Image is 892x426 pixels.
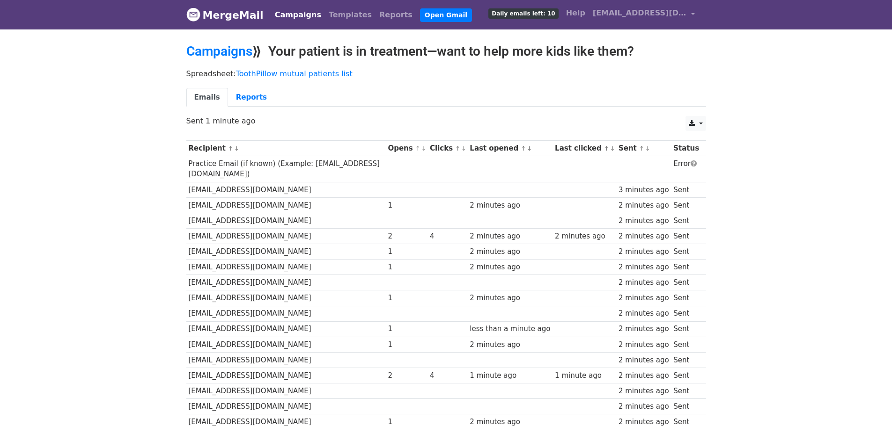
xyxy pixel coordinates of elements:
[593,7,686,19] span: [EMAIL_ADDRESS][DOMAIN_NAME]
[420,8,472,22] a: Open Gmail
[619,355,669,366] div: 2 minutes ago
[671,306,701,321] td: Sent
[388,339,425,350] div: 1
[186,69,706,79] p: Spreadsheet:
[186,229,386,244] td: [EMAIL_ADDRESS][DOMAIN_NAME]
[186,213,386,228] td: [EMAIL_ADDRESS][DOMAIN_NAME]
[388,370,425,381] div: 2
[186,197,386,213] td: [EMAIL_ADDRESS][DOMAIN_NAME]
[186,244,386,260] td: [EMAIL_ADDRESS][DOMAIN_NAME]
[671,244,701,260] td: Sent
[186,321,386,337] td: [EMAIL_ADDRESS][DOMAIN_NAME]
[485,4,562,22] a: Daily emails left: 10
[186,116,706,126] p: Sent 1 minute ago
[619,401,669,412] div: 2 minutes ago
[639,145,644,152] a: ↑
[186,141,386,156] th: Recipient
[430,370,465,381] div: 4
[671,290,701,306] td: Sent
[186,260,386,275] td: [EMAIL_ADDRESS][DOMAIN_NAME]
[186,337,386,352] td: [EMAIL_ADDRESS][DOMAIN_NAME]
[619,370,669,381] div: 2 minutes ago
[186,43,706,59] h2: ⟫ Your patient is in treatment—want to help more kids like them?
[671,141,701,156] th: Status
[619,262,669,273] div: 2 minutes ago
[455,145,460,152] a: ↑
[325,6,376,24] a: Templates
[619,246,669,257] div: 2 minutes ago
[619,277,669,288] div: 2 minutes ago
[461,145,466,152] a: ↓
[671,275,701,290] td: Sent
[228,145,233,152] a: ↑
[527,145,532,152] a: ↓
[430,231,465,242] div: 4
[645,145,650,152] a: ↓
[671,197,701,213] td: Sent
[616,141,671,156] th: Sent
[186,182,386,197] td: [EMAIL_ADDRESS][DOMAIN_NAME]
[619,308,669,319] div: 2 minutes ago
[671,229,701,244] td: Sent
[671,368,701,383] td: Sent
[671,383,701,399] td: Sent
[619,339,669,350] div: 2 minutes ago
[386,141,428,156] th: Opens
[234,145,239,152] a: ↓
[388,262,425,273] div: 1
[671,352,701,368] td: Sent
[619,185,669,195] div: 3 minutes ago
[388,324,425,334] div: 1
[671,156,701,182] td: Error
[619,386,669,397] div: 2 minutes ago
[619,200,669,211] div: 2 minutes ago
[470,231,550,242] div: 2 minutes ago
[186,368,386,383] td: [EMAIL_ADDRESS][DOMAIN_NAME]
[619,231,669,242] div: 2 minutes ago
[470,324,550,334] div: less than a minute ago
[186,290,386,306] td: [EMAIL_ADDRESS][DOMAIN_NAME]
[428,141,467,156] th: Clicks
[186,306,386,321] td: [EMAIL_ADDRESS][DOMAIN_NAME]
[468,141,553,156] th: Last opened
[470,246,550,257] div: 2 minutes ago
[388,231,425,242] div: 2
[186,383,386,399] td: [EMAIL_ADDRESS][DOMAIN_NAME]
[388,293,425,303] div: 1
[671,182,701,197] td: Sent
[421,145,427,152] a: ↓
[562,4,589,22] a: Help
[671,213,701,228] td: Sent
[553,141,616,156] th: Last clicked
[470,370,550,381] div: 1 minute ago
[671,337,701,352] td: Sent
[521,145,526,152] a: ↑
[186,399,386,414] td: [EMAIL_ADDRESS][DOMAIN_NAME]
[186,352,386,368] td: [EMAIL_ADDRESS][DOMAIN_NAME]
[186,88,228,107] a: Emails
[619,324,669,334] div: 2 minutes ago
[619,293,669,303] div: 2 minutes ago
[555,231,614,242] div: 2 minutes ago
[470,293,550,303] div: 2 minutes ago
[671,260,701,275] td: Sent
[228,88,275,107] a: Reports
[186,7,200,22] img: MergeMail logo
[470,200,550,211] div: 2 minutes ago
[589,4,699,26] a: [EMAIL_ADDRESS][DOMAIN_NAME]
[415,145,420,152] a: ↑
[186,275,386,290] td: [EMAIL_ADDRESS][DOMAIN_NAME]
[388,200,425,211] div: 1
[388,246,425,257] div: 1
[604,145,609,152] a: ↑
[671,399,701,414] td: Sent
[555,370,614,381] div: 1 minute ago
[470,339,550,350] div: 2 minutes ago
[488,8,558,19] span: Daily emails left: 10
[186,5,264,25] a: MergeMail
[610,145,615,152] a: ↓
[186,43,252,59] a: Campaigns
[271,6,325,24] a: Campaigns
[470,262,550,273] div: 2 minutes ago
[186,156,386,182] td: Practice Email (if known) (Example: [EMAIL_ADDRESS][DOMAIN_NAME])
